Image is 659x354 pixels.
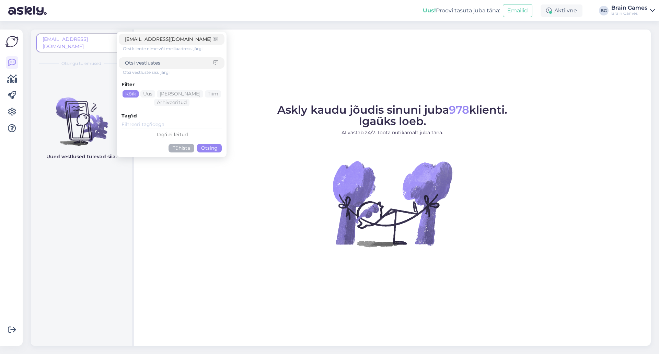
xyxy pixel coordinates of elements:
input: Filtreeri tag'idega [122,121,222,128]
div: Brain Games [611,5,647,11]
img: No chats [31,85,132,147]
div: Otsi kliente nime või meiliaadressi järgi [123,46,224,52]
div: BG [599,6,609,15]
div: Otsi vestluste sisu järgi [123,69,224,76]
span: Askly kaudu jõudis sinuni juba klienti. Igaüks loeb. [277,103,507,128]
button: Emailid [503,4,532,17]
img: No Chat active [331,142,454,265]
div: Kõik [123,90,139,98]
b: Uus! [423,7,436,14]
span: Otsingu tulemused [61,60,101,67]
span: [EMAIL_ADDRESS][DOMAIN_NAME] [43,36,88,49]
img: Askly Logo [5,35,19,48]
div: Aktiivne [541,4,582,17]
p: AI vastab 24/7. Tööta nutikamalt juba täna. [277,129,507,136]
a: Brain GamesBrain Games [611,5,655,16]
div: Brain Games [611,11,647,16]
div: Filter [122,81,222,88]
input: Otsi kliente [125,36,213,43]
div: Tag'id [122,112,222,119]
p: Uued vestlused tulevad siia. [46,153,117,160]
input: Otsi vestlustes [125,59,213,67]
span: 978 [449,103,469,116]
div: Proovi tasuta juba täna: [423,7,500,15]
